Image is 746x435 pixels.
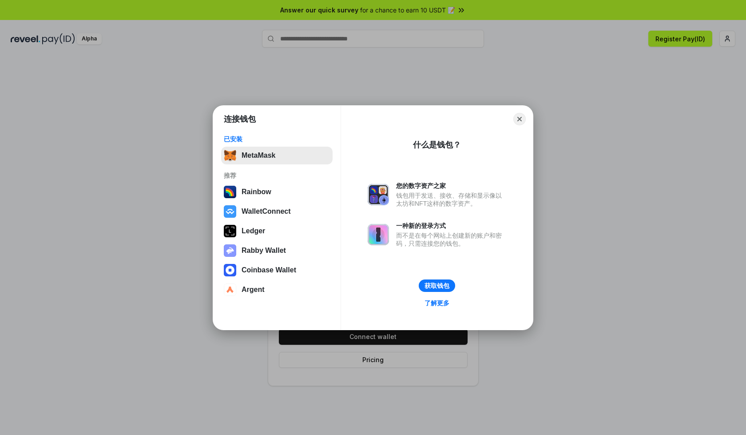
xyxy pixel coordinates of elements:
[224,186,236,198] img: svg+xml,%3Csvg%20width%3D%22120%22%20height%3D%22120%22%20viewBox%3D%220%200%20120%20120%22%20fil...
[242,266,296,274] div: Coinbase Wallet
[419,279,455,292] button: 获取钱包
[224,244,236,257] img: svg+xml,%3Csvg%20xmlns%3D%22http%3A%2F%2Fwww.w3.org%2F2000%2Fsvg%22%20fill%3D%22none%22%20viewBox...
[413,140,461,150] div: 什么是钱包？
[242,188,271,196] div: Rainbow
[242,152,275,160] div: MetaMask
[224,205,236,218] img: svg+xml,%3Csvg%20width%3D%2228%22%20height%3D%2228%22%20viewBox%3D%220%200%2028%2028%22%20fill%3D...
[221,147,333,164] button: MetaMask
[221,242,333,259] button: Rabby Wallet
[242,247,286,255] div: Rabby Wallet
[224,264,236,276] img: svg+xml,%3Csvg%20width%3D%2228%22%20height%3D%2228%22%20viewBox%3D%220%200%2028%2028%22%20fill%3D...
[396,192,506,208] div: 钱包用于发送、接收、存储和显示像以太坊和NFT这样的数字资产。
[242,208,291,216] div: WalletConnect
[224,149,236,162] img: svg+xml,%3Csvg%20fill%3D%22none%22%20height%3D%2233%22%20viewBox%3D%220%200%2035%2033%22%20width%...
[242,227,265,235] div: Ledger
[224,114,256,124] h1: 连接钱包
[513,113,526,125] button: Close
[425,299,449,307] div: 了解更多
[224,172,330,180] div: 推荐
[396,182,506,190] div: 您的数字资产之家
[368,184,389,205] img: svg+xml,%3Csvg%20xmlns%3D%22http%3A%2F%2Fwww.w3.org%2F2000%2Fsvg%22%20fill%3D%22none%22%20viewBox...
[368,224,389,245] img: svg+xml,%3Csvg%20xmlns%3D%22http%3A%2F%2Fwww.w3.org%2F2000%2Fsvg%22%20fill%3D%22none%22%20viewBox...
[224,225,236,237] img: svg+xml,%3Csvg%20xmlns%3D%22http%3A%2F%2Fwww.w3.org%2F2000%2Fsvg%22%20width%3D%2228%22%20height%3...
[221,183,333,201] button: Rainbow
[224,283,236,296] img: svg+xml,%3Csvg%20width%3D%2228%22%20height%3D%2228%22%20viewBox%3D%220%200%2028%2028%22%20fill%3D...
[221,222,333,240] button: Ledger
[221,203,333,220] button: WalletConnect
[396,222,506,230] div: 一种新的登录方式
[224,135,330,143] div: 已安装
[221,261,333,279] button: Coinbase Wallet
[419,297,455,309] a: 了解更多
[221,281,333,299] button: Argent
[242,286,265,294] div: Argent
[425,282,449,290] div: 获取钱包
[396,231,506,247] div: 而不是在每个网站上创建新的账户和密码，只需连接您的钱包。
